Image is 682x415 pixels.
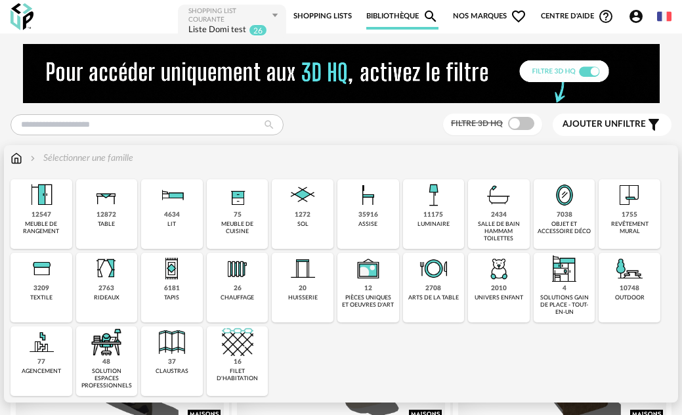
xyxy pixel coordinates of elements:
img: Luminaire.png [417,179,449,211]
span: Ajouter un [563,120,618,129]
div: 37 [168,358,176,366]
div: 11175 [423,211,443,219]
img: Rangement.png [222,179,253,211]
div: 35916 [358,211,378,219]
img: ToutEnUn.png [549,253,580,284]
div: 26 [234,284,242,293]
div: tapis [164,294,179,301]
div: lit [167,221,176,228]
img: fr [657,9,671,24]
img: Cloison.png [156,326,188,358]
div: 75 [234,211,242,219]
img: Salle%20de%20bain.png [483,179,515,211]
div: Sélectionner une famille [28,152,133,165]
img: filet.png [222,326,253,358]
img: svg+xml;base64,PHN2ZyB3aWR0aD0iMTYiIGhlaWdodD0iMTciIHZpZXdCb3g9IjAgMCAxNiAxNyIgZmlsbD0ibm9uZSIgeG... [11,152,22,165]
div: chauffage [221,294,254,301]
span: Nos marques [453,3,526,30]
img: Rideaux.png [91,253,122,284]
div: 6181 [164,284,180,293]
div: solution espaces professionnels [80,368,134,390]
span: Filter icon [646,117,662,133]
span: Account Circle icon [628,9,650,24]
span: Centre d'aideHelp Circle Outline icon [541,9,614,24]
div: 10748 [620,284,639,293]
div: 12872 [96,211,116,219]
img: Miroir.png [549,179,580,211]
div: 2763 [98,284,114,293]
a: BibliothèqueMagnify icon [366,3,438,30]
img: OXP [11,3,33,30]
div: 77 [37,358,45,366]
div: revêtement mural [603,221,656,236]
span: Heart Outline icon [511,9,526,24]
div: 16 [234,358,242,366]
div: huisserie [288,294,318,301]
div: 3209 [33,284,49,293]
div: Shopping List courante [188,7,270,24]
div: 12547 [32,211,51,219]
div: pièces uniques et oeuvres d'art [341,294,395,309]
span: Account Circle icon [628,9,644,24]
span: Help Circle Outline icon [598,9,614,24]
div: arts de la table [408,294,459,301]
div: 2708 [425,284,441,293]
div: univers enfant [475,294,523,301]
img: Assise.png [352,179,384,211]
img: UniqueOeuvre.png [352,253,384,284]
div: filet d'habitation [211,368,265,383]
img: svg+xml;base64,PHN2ZyB3aWR0aD0iMTYiIGhlaWdodD0iMTYiIHZpZXdCb3g9IjAgMCAxNiAxNiIgZmlsbD0ibm9uZSIgeG... [28,152,38,165]
img: ArtTable.png [417,253,449,284]
div: 1755 [622,211,637,219]
div: 2434 [491,211,507,219]
div: 7038 [557,211,572,219]
img: espace-de-travail.png [91,326,122,358]
img: Meuble%20de%20rangement.png [26,179,57,211]
sup: 26 [249,24,267,36]
img: Sol.png [287,179,318,211]
div: assise [358,221,377,228]
div: claustras [156,368,188,375]
img: Literie.png [156,179,188,211]
span: filtre [563,119,646,130]
div: Liste Domi test [188,24,246,37]
span: Filtre 3D HQ [451,120,503,127]
img: Table.png [91,179,122,211]
div: luminaire [417,221,450,228]
div: 4634 [164,211,180,219]
div: table [98,221,115,228]
div: 4 [563,284,566,293]
div: objet et accessoire déco [538,221,591,236]
div: 2010 [491,284,507,293]
img: Tapis.png [156,253,188,284]
div: agencement [22,368,61,375]
div: 12 [364,284,372,293]
div: meuble de cuisine [211,221,265,236]
img: UniversEnfant.png [483,253,515,284]
div: 1272 [295,211,310,219]
img: Huiserie.png [287,253,318,284]
div: solutions gain de place - tout-en-un [538,294,591,317]
div: sol [297,221,309,228]
img: Papier%20peint.png [614,179,645,211]
a: Shopping Lists [293,3,352,30]
div: salle de bain hammam toilettes [472,221,526,243]
span: Magnify icon [423,9,438,24]
div: textile [30,294,53,301]
div: outdoor [615,294,645,301]
img: Agencement.png [26,326,57,358]
img: NEW%20NEW%20HQ%20NEW_V1.gif [23,44,660,103]
div: rideaux [94,294,119,301]
div: 48 [102,358,110,366]
button: Ajouter unfiltre Filter icon [553,114,671,136]
div: meuble de rangement [14,221,68,236]
div: 20 [299,284,307,293]
img: Radiateur.png [222,253,253,284]
img: Outdoor.png [614,253,645,284]
img: Textile.png [26,253,57,284]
